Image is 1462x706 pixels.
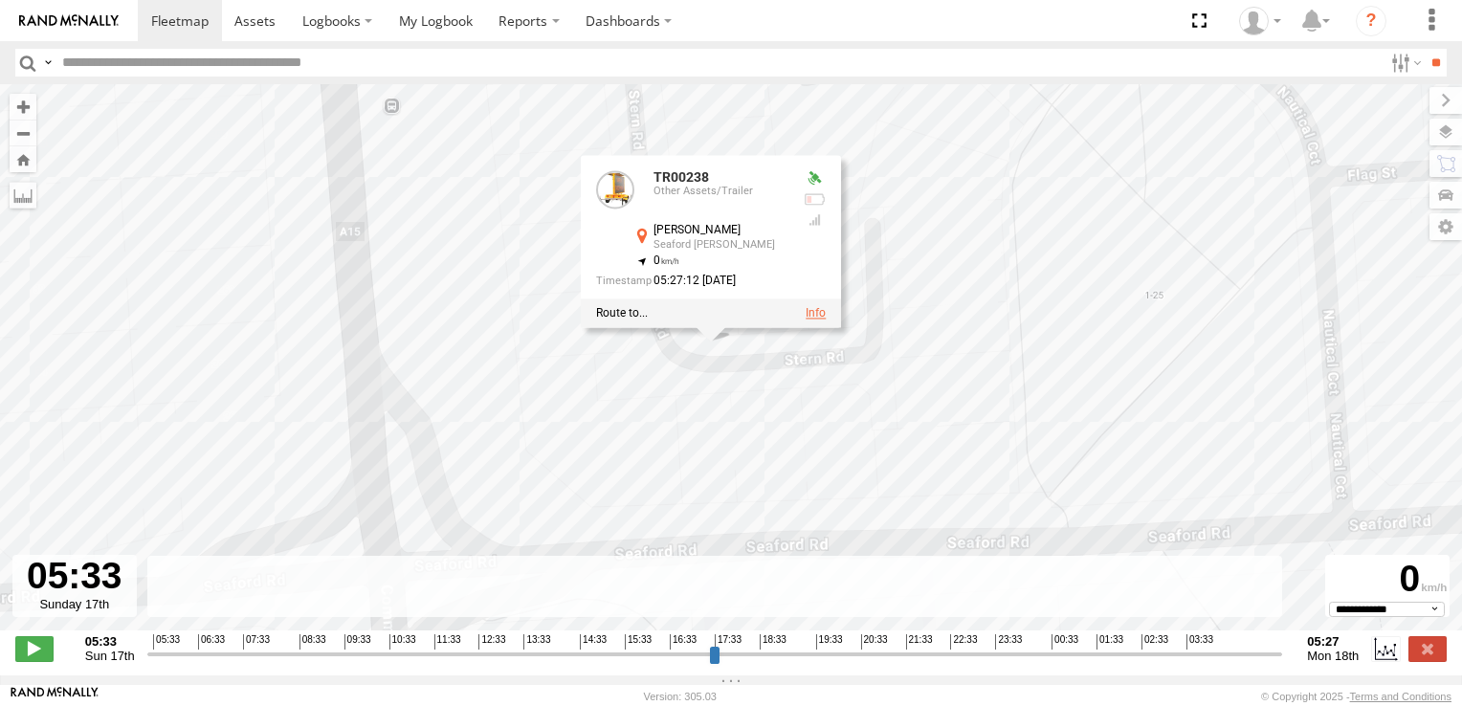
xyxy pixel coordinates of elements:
span: 01:33 [1096,634,1123,650]
label: Search Filter Options [1384,49,1425,77]
label: Search Query [40,49,55,77]
span: 12:33 [478,634,505,650]
label: Close [1408,636,1447,661]
button: Zoom Home [10,146,36,172]
div: 0 [1328,558,1447,602]
span: 11:33 [434,634,461,650]
span: Mon 18th Aug 2025 [1307,649,1359,663]
div: Darren Stevens [1232,7,1288,35]
label: Route To Location [596,307,648,320]
span: 13:33 [523,634,550,650]
a: View Asset Details [596,171,634,210]
span: 07:33 [243,634,270,650]
span: Sun 17th Aug 2025 [85,649,135,663]
span: 10:33 [389,634,416,650]
a: Visit our Website [11,687,99,706]
label: Measure [10,182,36,209]
span: 15:33 [625,634,652,650]
span: 22:33 [950,634,977,650]
div: [PERSON_NAME] [653,225,787,237]
div: © Copyright 2025 - [1261,691,1451,702]
span: 16:33 [670,634,697,650]
span: 05:33 [153,634,180,650]
a: TR00238 [653,170,709,186]
label: Play/Stop [15,636,54,661]
span: 19:33 [816,634,843,650]
span: 03:33 [1186,634,1213,650]
span: 23:33 [995,634,1022,650]
span: 20:33 [861,634,888,650]
strong: 05:33 [85,634,135,649]
div: Other Assets/Trailer [653,186,787,197]
a: Terms and Conditions [1350,691,1451,702]
div: Valid GPS Fix [803,171,826,187]
span: 18:33 [760,634,786,650]
span: 02:33 [1141,634,1168,650]
div: Last Event GSM Signal Strength [803,212,826,228]
span: 00:33 [1052,634,1078,650]
span: 14:33 [580,634,607,650]
strong: 05:27 [1307,634,1359,649]
button: Zoom in [10,94,36,120]
span: 0 [653,254,679,267]
img: rand-logo.svg [19,14,119,28]
label: Map Settings [1429,213,1462,240]
div: Date/time of location update [596,275,787,287]
span: 08:33 [299,634,326,650]
button: Zoom out [10,120,36,146]
div: Seaford [PERSON_NAME] [653,239,787,251]
div: Version: 305.03 [644,691,717,702]
div: Battery Remaining: 4.708v [803,192,826,208]
i: ? [1356,6,1386,36]
span: 06:33 [198,634,225,650]
span: 09:33 [344,634,371,650]
a: View Asset Details [806,307,826,320]
span: 21:33 [906,634,933,650]
span: 17:33 [715,634,742,650]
